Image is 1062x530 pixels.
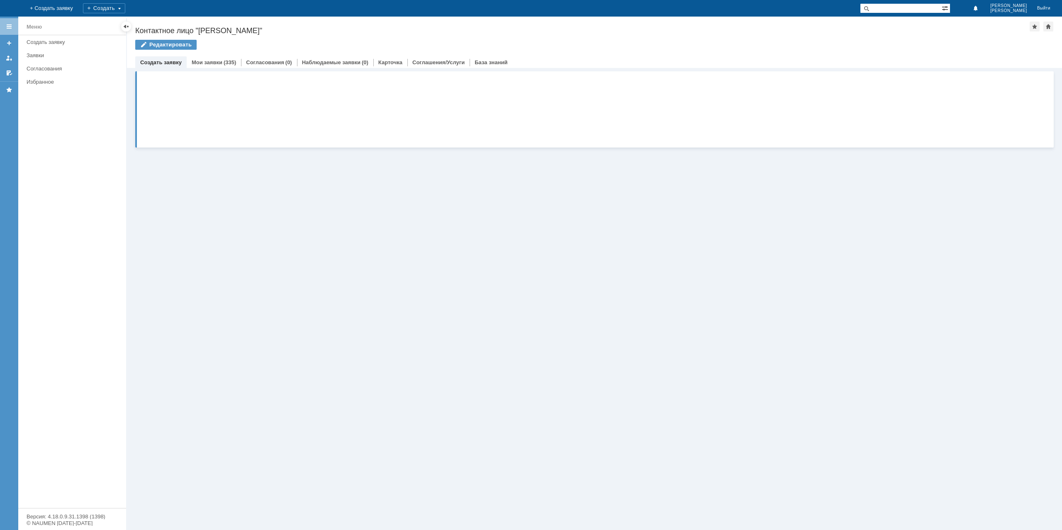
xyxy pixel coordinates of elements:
div: Меню [27,22,42,32]
div: Согласования [27,65,121,72]
a: Наблюдаемые заявки [302,59,360,65]
div: (335) [224,59,236,65]
div: (0) [285,59,292,65]
div: Версия: 4.18.0.9.31.1398 (1398) [27,514,118,519]
div: (0) [362,59,368,65]
a: Согласования [23,62,124,75]
div: Избранное [27,79,112,85]
div: Скрыть меню [121,22,131,31]
div: Добавить в избранное [1030,22,1040,31]
span: [PERSON_NAME] [990,3,1027,8]
span: Расширенный поиск [942,4,950,12]
div: Создать заявку [27,39,121,45]
a: Заявки [23,49,124,62]
a: Создать заявку [140,59,182,65]
a: Мои заявки [2,51,16,65]
a: Создать заявку [2,36,16,50]
a: Согласования [246,59,284,65]
div: Контактное лицо "[PERSON_NAME]" [135,27,1030,35]
a: Мои согласования [2,66,16,80]
a: Создать заявку [23,36,124,48]
a: База знаний [475,59,507,65]
div: Сделать домашней страницей [1043,22,1053,31]
a: Карточка [378,59,402,65]
div: © NAUMEN [DATE]-[DATE] [27,520,118,526]
div: Заявки [27,52,121,58]
div: Создать [83,3,125,13]
a: Мои заявки [192,59,222,65]
a: Соглашения/Услуги [412,59,465,65]
span: [PERSON_NAME] [990,8,1027,13]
